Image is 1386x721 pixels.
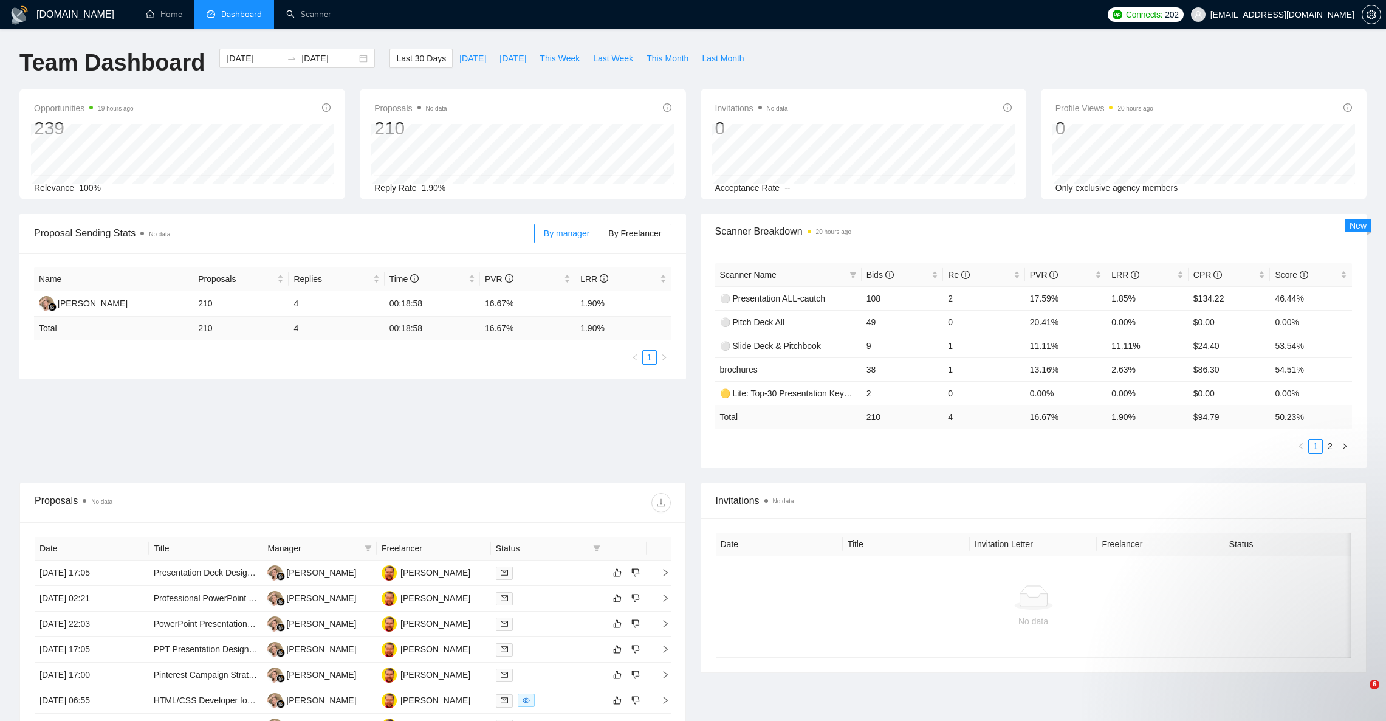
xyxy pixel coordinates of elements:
[276,623,285,632] img: gigradar-bm.png
[613,695,622,705] span: like
[267,593,356,602] a: VZ[PERSON_NAME]
[628,565,643,580] button: dislike
[501,697,508,704] span: mail
[593,52,633,65] span: Last Week
[1106,286,1189,310] td: 1.85%
[1193,270,1222,280] span: CPR
[287,53,297,63] span: to
[19,49,205,77] h1: Team Dashboard
[276,572,285,581] img: gigradar-bm.png
[286,617,356,630] div: [PERSON_NAME]
[1213,271,1222,279] span: info-circle
[1270,405,1352,429] td: 50.23 %
[720,388,867,398] a: 🟡 Lite: Top-30 Presentation Keywords
[35,688,149,714] td: [DATE] 06:55
[1055,183,1178,193] span: Only exclusive agency members
[1025,405,1107,429] td: 16.67 %
[642,350,657,365] li: 1
[580,274,608,284] span: LRR
[400,592,470,605] div: [PERSON_NAME]
[154,568,322,578] a: Presentation Deck Designer for Partnerships
[628,616,643,631] button: dislike
[267,695,356,705] a: VZ[PERSON_NAME]
[613,619,622,629] span: like
[149,637,263,663] td: PPT Presentation Design for Rebranding Project
[575,317,671,340] td: 1.90 %
[289,317,384,340] td: 4
[289,291,384,317] td: 4
[35,537,149,561] th: Date
[1189,381,1271,405] td: $0.00
[480,291,575,317] td: 16.67%
[1194,10,1202,19] span: user
[382,668,397,683] img: JN
[493,49,533,68] button: [DATE]
[98,105,133,112] time: 19 hours ago
[961,271,970,279] span: info-circle
[1025,381,1107,405] td: 0.00%
[1025,286,1107,310] td: 17.59%
[501,671,508,678] span: mail
[389,274,419,284] span: Time
[610,591,625,605] button: like
[1106,310,1189,334] td: 0.00%
[1189,310,1271,334] td: $0.00
[1106,357,1189,381] td: 2.63%
[1189,405,1271,429] td: $ 94.79
[1049,271,1058,279] span: info-circle
[496,542,588,555] span: Status
[276,700,285,708] img: gigradar-bm.png
[613,593,622,603] span: like
[289,267,384,291] th: Replies
[485,274,513,284] span: PVR
[849,271,857,278] span: filter
[866,270,894,280] span: Bids
[1111,270,1139,280] span: LRR
[1025,357,1107,381] td: 13.16%
[276,674,285,683] img: gigradar-bm.png
[1106,334,1189,357] td: 11.11%
[523,697,530,704] span: eye
[943,310,1025,334] td: 0
[35,663,149,688] td: [DATE] 17:00
[862,381,944,405] td: 2
[631,568,640,578] span: dislike
[716,493,1352,508] span: Invitations
[651,671,670,679] span: right
[382,693,397,708] img: JN
[610,565,625,580] button: like
[193,291,289,317] td: 210
[322,103,331,112] span: info-circle
[382,567,470,577] a: JN[PERSON_NAME]
[1097,533,1224,556] th: Freelancer
[1341,443,1348,450] span: right
[286,566,356,579] div: [PERSON_NAME]
[715,183,780,193] span: Acceptance Rate
[426,105,447,112] span: No data
[1106,381,1189,405] td: 0.00%
[1294,439,1308,454] li: Previous Page
[715,101,788,116] span: Invitations
[1055,101,1153,116] span: Profile Views
[628,591,643,605] button: dislike
[651,594,670,602] span: right
[613,644,622,654] span: like
[34,101,134,116] span: Opportunities
[631,644,640,654] span: dislike
[784,183,790,193] span: --
[154,593,417,603] a: Professional PowerPoint Presentation for Sterile Services Conference
[267,565,283,581] img: VZ
[301,52,357,65] input: End date
[1337,439,1352,454] li: Next Page
[1362,10,1381,19] a: setting
[816,229,851,235] time: 20 hours ago
[35,561,149,586] td: [DATE] 17:05
[35,586,149,612] td: [DATE] 02:21
[610,616,625,631] button: like
[1297,443,1305,450] span: left
[575,291,671,317] td: 1.90%
[862,286,944,310] td: 108
[382,593,470,602] a: JN[PERSON_NAME]
[382,669,470,679] a: JN[PERSON_NAME]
